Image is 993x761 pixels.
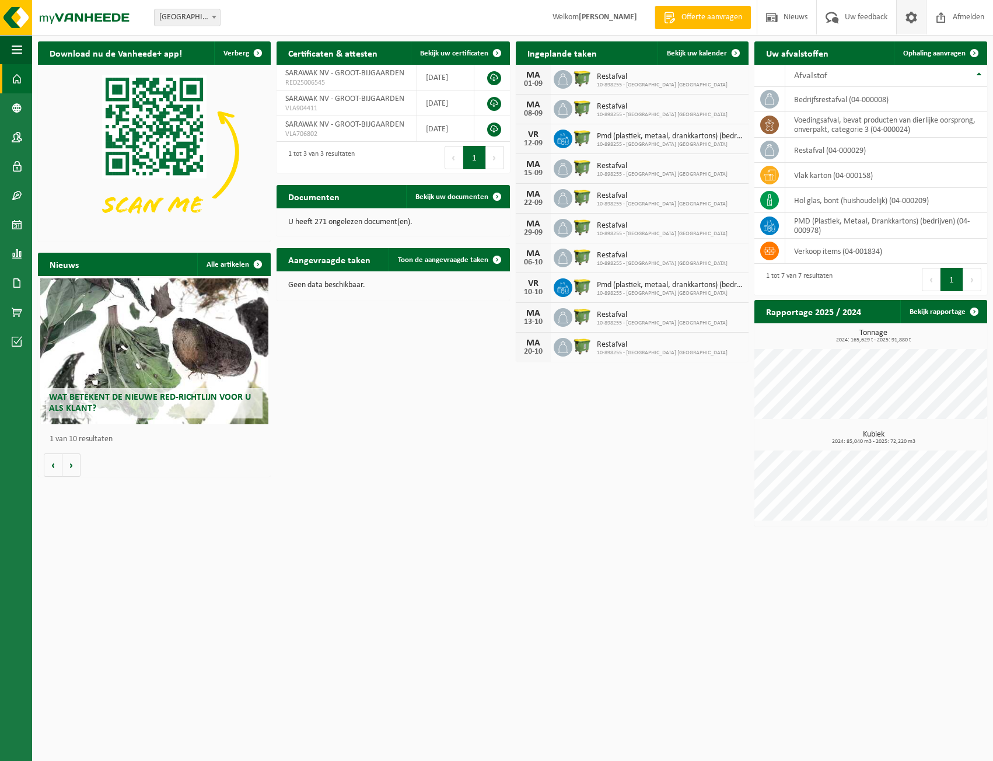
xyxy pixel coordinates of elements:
span: SARAWAK NV [155,9,220,26]
h2: Uw afvalstoffen [754,41,840,64]
img: WB-1100-HPE-GN-51 [572,306,592,326]
h2: Documenten [277,185,351,208]
span: Restafval [597,310,728,320]
span: 10-898255 - [GEOGRAPHIC_DATA] [GEOGRAPHIC_DATA] [597,231,728,238]
div: 01-09 [522,80,545,88]
button: Vorige [44,453,62,477]
a: Toon de aangevraagde taken [389,248,509,271]
button: Next [963,268,981,291]
button: 1 [463,146,486,169]
img: WB-1100-HPE-GN-51 [572,187,592,207]
button: Previous [922,268,940,291]
p: U heeft 271 ongelezen document(en). [288,218,498,226]
span: SARAWAK NV [154,9,221,26]
div: 1 tot 7 van 7 resultaten [760,267,833,292]
h2: Rapportage 2025 / 2024 [754,300,873,323]
a: Alle artikelen [197,253,270,276]
img: WB-1100-HPE-GN-51 [572,158,592,177]
span: 10-898255 - [GEOGRAPHIC_DATA] [GEOGRAPHIC_DATA] [597,290,743,297]
a: Offerte aanvragen [655,6,751,29]
span: Pmd (plastiek, metaal, drankkartons) (bedrijven) [597,281,743,290]
span: VLA706802 [285,130,408,139]
a: Ophaling aanvragen [894,41,986,65]
span: Pmd (plastiek, metaal, drankkartons) (bedrijven) [597,132,743,141]
span: SARAWAK NV - GROOT-BIJGAARDEN [285,69,404,78]
span: 2024: 165,629 t - 2025: 91,880 t [760,337,987,343]
img: WB-1100-HPE-GN-51 [572,68,592,88]
span: Restafval [597,221,728,231]
a: Bekijk rapportage [900,300,986,323]
span: Bekijk uw kalender [667,50,727,57]
div: MA [522,249,545,259]
div: MA [522,338,545,348]
td: [DATE] [417,116,474,142]
div: 08-09 [522,110,545,118]
a: Bekijk uw documenten [406,185,509,208]
a: Bekijk uw kalender [658,41,747,65]
img: WB-1100-HPE-GN-51 [572,128,592,148]
span: Ophaling aanvragen [903,50,966,57]
span: VLA904411 [285,104,408,113]
td: bedrijfsrestafval (04-000008) [785,87,987,112]
h2: Aangevraagde taken [277,248,382,271]
a: Bekijk uw certificaten [411,41,509,65]
img: Download de VHEPlus App [38,65,271,239]
span: 10-898255 - [GEOGRAPHIC_DATA] [GEOGRAPHIC_DATA] [597,111,728,118]
td: [DATE] [417,90,474,116]
div: MA [522,219,545,229]
span: 10-898255 - [GEOGRAPHIC_DATA] [GEOGRAPHIC_DATA] [597,171,728,178]
span: 10-898255 - [GEOGRAPHIC_DATA] [GEOGRAPHIC_DATA] [597,260,728,267]
span: 10-898255 - [GEOGRAPHIC_DATA] [GEOGRAPHIC_DATA] [597,320,728,327]
p: Geen data beschikbaar. [288,281,498,289]
div: 29-09 [522,229,545,237]
span: Afvalstof [794,71,827,81]
div: 13-10 [522,318,545,326]
span: Wat betekent de nieuwe RED-richtlijn voor u als klant? [49,393,251,413]
td: vlak karton (04-000158) [785,163,987,188]
div: 06-10 [522,259,545,267]
span: 2024: 85,040 m3 - 2025: 72,220 m3 [760,439,987,445]
div: MA [522,309,545,318]
div: 20-10 [522,348,545,356]
div: MA [522,160,545,169]
span: Restafval [597,191,728,201]
span: Bekijk uw certificaten [420,50,488,57]
div: VR [522,130,545,139]
button: Volgende [62,453,81,477]
span: Restafval [597,340,728,350]
span: SARAWAK NV - GROOT-BIJGAARDEN [285,120,404,129]
div: MA [522,100,545,110]
img: WB-1100-HPE-GN-51 [572,277,592,296]
button: Verberg [214,41,270,65]
span: 10-898255 - [GEOGRAPHIC_DATA] [GEOGRAPHIC_DATA] [597,141,743,148]
span: SARAWAK NV - GROOT-BIJGAARDEN [285,95,404,103]
span: 10-898255 - [GEOGRAPHIC_DATA] [GEOGRAPHIC_DATA] [597,201,728,208]
h2: Nieuws [38,253,90,275]
img: WB-1100-HPE-GN-51 [572,247,592,267]
span: Restafval [597,162,728,171]
strong: [PERSON_NAME] [579,13,637,22]
span: 10-898255 - [GEOGRAPHIC_DATA] [GEOGRAPHIC_DATA] [597,350,728,357]
div: MA [522,190,545,199]
img: WB-1100-HPE-GN-51 [572,98,592,118]
h2: Ingeplande taken [516,41,609,64]
div: MA [522,71,545,80]
td: verkoop items (04-001834) [785,239,987,264]
td: voedingsafval, bevat producten van dierlijke oorsprong, onverpakt, categorie 3 (04-000024) [785,112,987,138]
h2: Download nu de Vanheede+ app! [38,41,194,64]
div: 12-09 [522,139,545,148]
a: Wat betekent de nieuwe RED-richtlijn voor u als klant? [40,278,268,424]
div: 22-09 [522,199,545,207]
span: Toon de aangevraagde taken [398,256,488,264]
span: Restafval [597,102,728,111]
td: hol glas, bont (huishoudelijk) (04-000209) [785,188,987,213]
img: WB-1100-HPE-GN-51 [572,217,592,237]
button: Previous [445,146,463,169]
div: VR [522,279,545,288]
span: Bekijk uw documenten [415,193,488,201]
td: restafval (04-000029) [785,138,987,163]
td: PMD (Plastiek, Metaal, Drankkartons) (bedrijven) (04-000978) [785,213,987,239]
div: 10-10 [522,288,545,296]
div: 1 tot 3 van 3 resultaten [282,145,355,170]
button: Next [486,146,504,169]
